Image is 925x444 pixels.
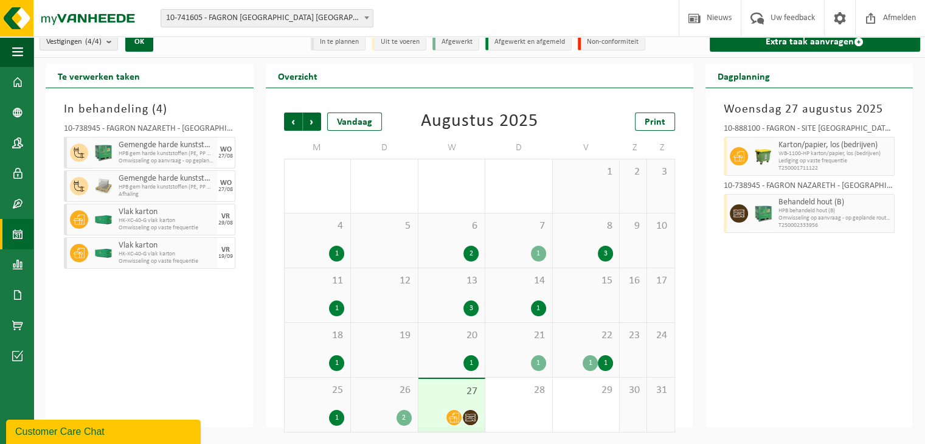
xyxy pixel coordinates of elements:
[119,217,214,224] span: HK-XC-40-G vlak karton
[94,249,113,258] img: HK-XC-40-GN-00
[303,113,321,131] span: Volgende
[357,220,412,233] span: 5
[724,182,895,194] div: 10-738945 - FAGRON NAZARETH - [GEOGRAPHIC_DATA]
[94,215,113,224] img: HK-XC-40-GN-00
[125,32,153,52] button: OK
[653,384,668,397] span: 31
[598,246,613,262] div: 3
[351,137,418,159] td: D
[463,300,479,316] div: 3
[94,177,113,195] img: LP-PA-00000-WDN-11
[424,329,479,342] span: 20
[291,329,345,342] span: 18
[485,137,553,159] td: D
[64,100,235,119] h3: In behandeling ( )
[218,187,233,193] div: 27/08
[119,251,214,258] span: HK-XC-40-G vlak karton
[424,274,479,288] span: 13
[94,144,113,162] img: PB-HB-1400-HPE-GN-01
[46,33,102,51] span: Vestigingen
[329,300,344,316] div: 1
[491,220,546,233] span: 7
[220,146,232,153] div: WO
[754,204,772,223] img: PB-HB-1400-HPE-GN-01
[463,246,479,262] div: 2
[778,222,892,229] span: T250002333956
[645,117,665,127] span: Print
[724,100,895,119] h3: Woensdag 27 augustus 2025
[620,137,647,159] td: Z
[64,125,235,137] div: 10-738945 - FAGRON NAZARETH - [GEOGRAPHIC_DATA]
[647,137,674,159] td: Z
[491,329,546,342] span: 21
[119,184,214,191] span: HPB gem harde kunststoffen (PE, PP en PVC), recycl. (indust
[463,355,479,371] div: 1
[598,355,613,371] div: 1
[653,274,668,288] span: 17
[156,103,163,116] span: 4
[432,34,479,50] li: Afgewerkt
[626,384,640,397] span: 30
[266,64,330,88] h2: Overzicht
[284,137,352,159] td: M
[284,113,302,131] span: Vorige
[329,410,344,426] div: 1
[578,34,645,50] li: Non-conformiteit
[357,329,412,342] span: 19
[485,34,572,50] li: Afgewerkt en afgemeld
[559,220,614,233] span: 8
[119,140,214,150] span: Gemengde harde kunststoffen (PE, PP en PVC), recycleerbaar (industrieel)
[372,34,426,50] li: Uit te voeren
[329,355,344,371] div: 1
[626,329,640,342] span: 23
[161,10,373,27] span: 10-741605 - FAGRON BELGIUM NV - NAZARETH
[357,274,412,288] span: 12
[161,9,373,27] span: 10-741605 - FAGRON BELGIUM NV - NAZARETH
[531,246,546,262] div: 1
[626,165,640,179] span: 2
[119,158,214,165] span: Omwisseling op aanvraag - op geplande route (incl. verwerking)
[710,32,921,52] a: Extra taak aanvragen
[724,125,895,137] div: 10-888100 - FAGRON - SITE [GEOGRAPHIC_DATA] - [GEOGRAPHIC_DATA]
[221,213,230,220] div: VR
[491,274,546,288] span: 14
[46,64,152,88] h2: Te verwerken taken
[221,246,230,254] div: VR
[220,179,232,187] div: WO
[778,165,892,172] span: T250001711122
[553,137,620,159] td: V
[218,254,233,260] div: 19/09
[705,64,782,88] h2: Dagplanning
[311,34,365,50] li: In te plannen
[119,174,214,184] span: Gemengde harde kunststoffen (PE, PP en PVC), recycleerbaar (industrieel)
[291,384,345,397] span: 25
[421,113,538,131] div: Augustus 2025
[119,258,214,265] span: Omwisseling op vaste frequentie
[329,246,344,262] div: 1
[40,32,118,50] button: Vestigingen(4/4)
[291,274,345,288] span: 11
[424,220,479,233] span: 6
[218,153,233,159] div: 27/08
[291,220,345,233] span: 4
[85,38,102,46] count: (4/4)
[531,355,546,371] div: 1
[218,220,233,226] div: 29/08
[491,384,546,397] span: 28
[778,207,892,215] span: HPB behandeld hout (B)
[626,274,640,288] span: 16
[531,300,546,316] div: 1
[653,329,668,342] span: 24
[653,220,668,233] span: 10
[119,207,214,217] span: Vlak karton
[583,355,598,371] div: 1
[397,410,412,426] div: 2
[559,165,614,179] span: 1
[653,165,668,179] span: 3
[778,140,892,150] span: Karton/papier, los (bedrijven)
[327,113,382,131] div: Vandaag
[6,417,203,444] iframe: chat widget
[119,150,214,158] span: HPB gem harde kunststoffen (PE, PP en PVC), recycl. (indust
[357,384,412,397] span: 26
